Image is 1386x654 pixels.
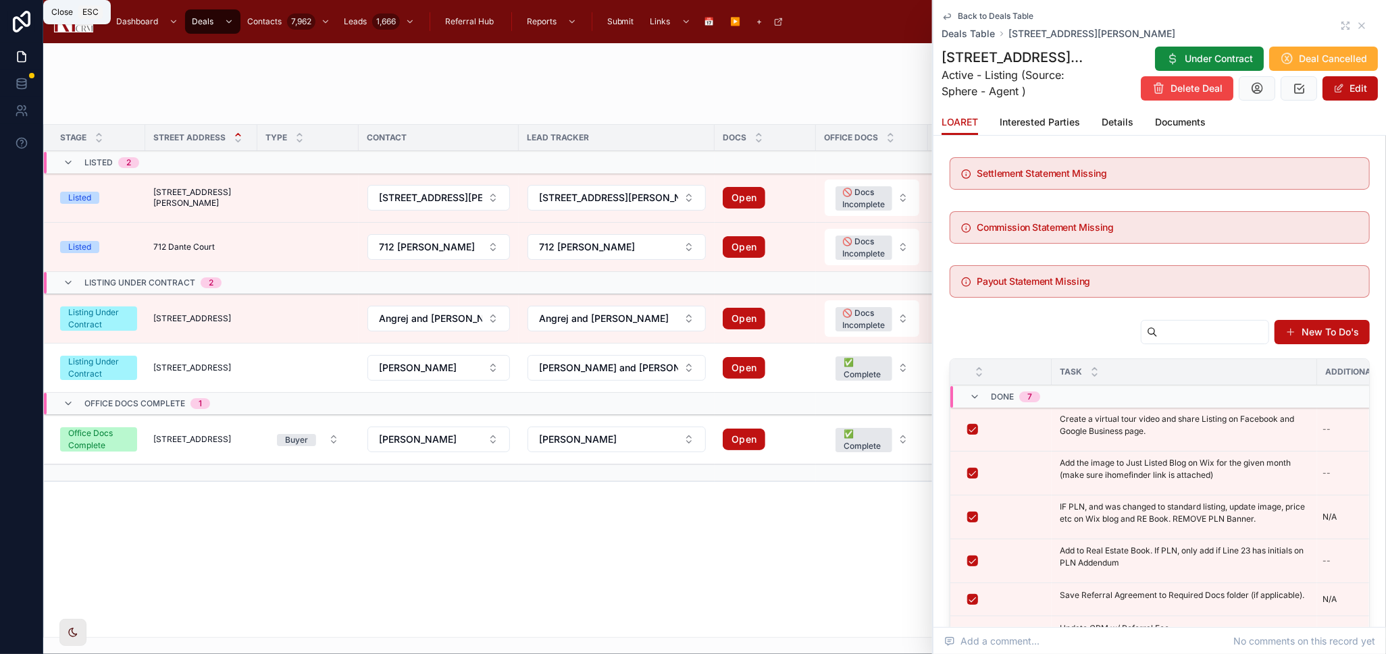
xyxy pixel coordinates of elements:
button: Select Button [825,180,919,216]
span: Dashboard [116,16,158,27]
button: Select Button [825,229,919,265]
span: [PERSON_NAME] and [PERSON_NAME] [539,361,678,375]
a: Select Button [824,420,920,458]
span: Office Docs Complete [84,398,185,409]
a: Dashboard [109,9,185,34]
a: Links [644,9,698,34]
a: Select Button [527,426,707,453]
span: Interested Parties [1000,115,1080,129]
p: Update CRM w/ Referral Fee [1060,622,1169,634]
div: Listed [68,192,91,204]
span: Documents [1155,115,1206,129]
span: Angrej and [PERSON_NAME] [379,312,482,325]
span: Details [1102,115,1133,129]
a: Select Button [367,305,511,332]
span: ▶️ [731,16,741,27]
a: Back to Deals Table [942,11,1033,22]
span: Add a comment... [944,634,1039,648]
span: [PERSON_NAME] [379,433,457,446]
span: + [757,16,763,27]
a: New To Do's [1275,320,1370,344]
div: Buyer [285,434,308,446]
a: Reports [520,9,584,34]
button: Select Button [528,234,706,260]
button: Edit [1323,76,1378,101]
span: [PERSON_NAME] [539,433,617,446]
span: Listing Under Contract [84,277,195,288]
button: Select Button [266,427,350,452]
button: Select Button [825,421,919,458]
a: Submit [600,9,644,34]
a: Open [723,187,765,209]
div: 2 [209,277,213,288]
span: 📅 [704,16,715,27]
a: Open [723,308,765,329]
span: Referral Hub [445,16,494,27]
h5: Commission Statement Missing [977,223,1358,232]
a: Open [723,357,808,379]
a: Select Button [527,305,707,332]
div: Listing Under Contract [68,356,129,380]
a: Details [1102,110,1133,137]
a: Open [723,308,808,329]
a: + [750,9,790,34]
span: [STREET_ADDRESS][PERSON_NAME] [379,191,482,205]
a: 📅 [698,9,724,34]
span: Type [265,132,287,143]
span: [PERSON_NAME] [379,361,457,375]
span: 712 [PERSON_NAME] [379,240,475,254]
span: Back to Deals Table [958,11,1033,22]
button: Delete Deal [1141,76,1233,101]
span: LOARET [942,115,978,129]
span: Task [1060,366,1082,377]
button: Select Button [825,300,919,337]
span: [STREET_ADDRESS][PERSON_NAME] [1008,27,1175,40]
span: Contacts [247,16,282,27]
a: Listing Under Contract [60,306,137,331]
a: Open [723,429,765,450]
a: Select Button [824,300,920,337]
span: Office Docs [824,132,878,143]
a: Open [723,187,808,209]
span: Lead Tracker [527,132,589,143]
span: Submit [607,16,634,27]
div: 1 [199,398,202,409]
h5: Settlement Statement Missing [977,169,1358,178]
div: Listing Under Contract [68,306,129,331]
a: Listed [60,192,137,204]
button: Select Button [528,306,706,331]
a: Select Button [367,234,511,261]
a: Listed [60,241,137,253]
span: Esc [80,7,101,18]
a: Referral Hub [438,9,503,34]
button: Select Button [367,234,510,260]
span: Active - Listing (Source: Sphere - Agent ) [942,67,1086,99]
button: Select Button [825,350,919,386]
a: Deals Table [942,27,995,40]
button: Select Button [367,306,510,331]
a: Select Button [367,184,511,211]
a: Select Button [527,234,707,261]
a: Documents [1155,110,1206,137]
button: Deal Cancelled [1269,47,1378,71]
p: Add to Real Estate Book. If PLN, only add if Line 23 has initials on PLN Addendum [1060,545,1309,569]
div: 7 [1027,392,1032,403]
p: IF PLN, and was changed to standard listing, update image, price etc on Wix blog and RE Book. REM... [1060,501,1309,525]
p: Create a virtual tour video and share Listing on Facebook and Google Business page. [1060,413,1309,437]
span: Close [51,7,73,18]
a: [STREET_ADDRESS][PERSON_NAME] [153,187,249,209]
span: Street Address [153,132,226,143]
span: [STREET_ADDRESS][PERSON_NAME] [539,191,678,205]
a: Select Button [265,427,351,452]
div: -- [1323,468,1331,479]
a: Contacts7,962 [240,9,337,34]
span: [STREET_ADDRESS] [153,313,231,324]
a: Select Button [527,354,707,381]
div: 2 [126,158,131,169]
div: 🚫 Docs Incomplete [843,307,885,331]
div: ✅ Complete [844,356,884,381]
button: Select Button [528,427,706,452]
a: 712 Dante Court [153,242,249,252]
span: Angrej and [PERSON_NAME] [539,312,669,325]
